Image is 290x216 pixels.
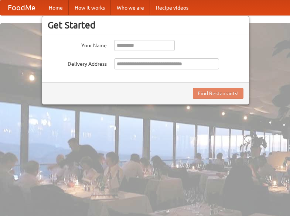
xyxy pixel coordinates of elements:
[48,20,243,31] h3: Get Started
[69,0,111,15] a: How it works
[43,0,69,15] a: Home
[48,40,107,49] label: Your Name
[111,0,150,15] a: Who we are
[193,88,243,99] button: Find Restaurants!
[0,0,43,15] a: FoodMe
[150,0,194,15] a: Recipe videos
[48,58,107,68] label: Delivery Address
